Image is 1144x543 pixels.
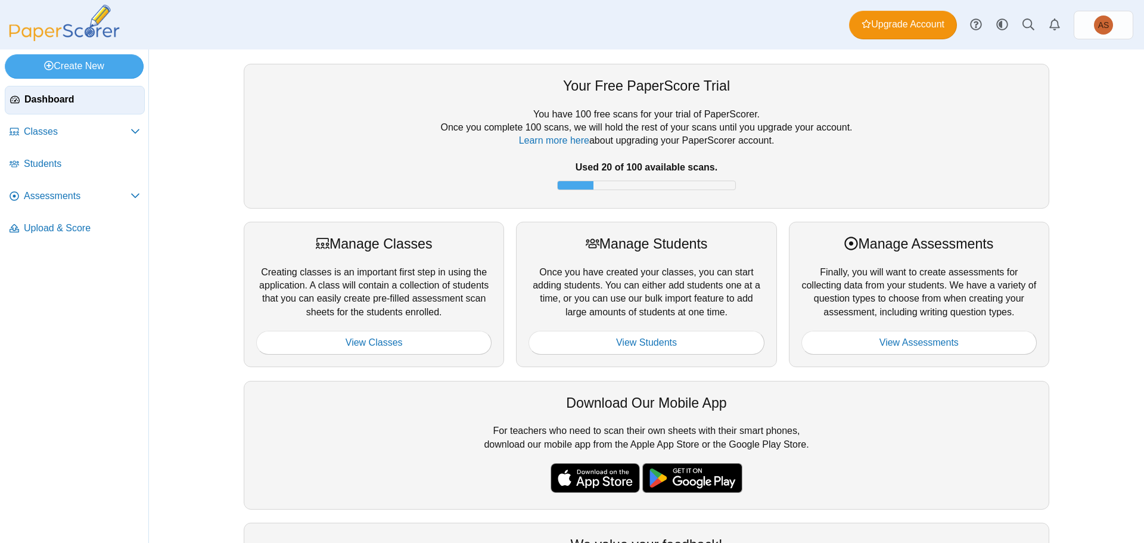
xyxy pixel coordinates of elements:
div: Download Our Mobile App [256,393,1037,412]
span: Upgrade Account [862,18,944,31]
span: Classes [24,125,130,138]
div: Creating classes is an important first step in using the application. A class will contain a coll... [244,222,504,367]
a: Upload & Score [5,215,145,243]
div: Finally, you will want to create assessments for collecting data from your students. We have a va... [789,222,1049,367]
a: Learn more here [519,135,589,145]
a: View Students [529,331,764,355]
a: Assessments [5,182,145,211]
a: Andrea Sheaffer [1074,11,1133,39]
span: Andrea Sheaffer [1094,15,1113,35]
span: Dashboard [24,93,139,106]
a: PaperScorer [5,33,124,43]
b: Used 20 of 100 available scans. [576,162,717,172]
a: View Assessments [801,331,1037,355]
span: Upload & Score [24,222,140,235]
img: google-play-badge.png [642,463,742,493]
div: Once you have created your classes, you can start adding students. You can either add students on... [516,222,776,367]
span: Andrea Sheaffer [1098,21,1109,29]
a: View Classes [256,331,492,355]
div: You have 100 free scans for your trial of PaperScorer. Once you complete 100 scans, we will hold ... [256,108,1037,196]
div: Your Free PaperScore Trial [256,76,1037,95]
span: Assessments [24,190,130,203]
img: apple-store-badge.svg [551,463,640,493]
a: Dashboard [5,86,145,114]
a: Classes [5,118,145,147]
div: Manage Classes [256,234,492,253]
a: Create New [5,54,144,78]
a: Students [5,150,145,179]
div: For teachers who need to scan their own sheets with their smart phones, download our mobile app f... [244,381,1049,510]
div: Manage Students [529,234,764,253]
span: Students [24,157,140,170]
a: Alerts [1042,12,1068,38]
img: PaperScorer [5,5,124,41]
a: Upgrade Account [849,11,957,39]
div: Manage Assessments [801,234,1037,253]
